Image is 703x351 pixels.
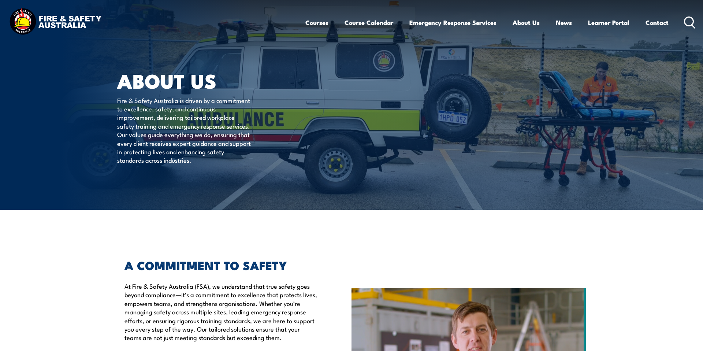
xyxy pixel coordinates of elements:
a: Course Calendar [345,13,393,32]
a: Courses [305,13,328,32]
h1: About Us [117,72,298,89]
a: About Us [513,13,540,32]
p: Fire & Safety Australia is driven by a commitment to excellence, safety, and continuous improveme... [117,96,251,165]
p: At Fire & Safety Australia (FSA), we understand that true safety goes beyond compliance—it’s a co... [124,282,318,342]
a: Learner Portal [588,13,629,32]
a: Emergency Response Services [409,13,496,32]
h2: A COMMITMENT TO SAFETY [124,260,318,270]
a: News [556,13,572,32]
a: Contact [646,13,669,32]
